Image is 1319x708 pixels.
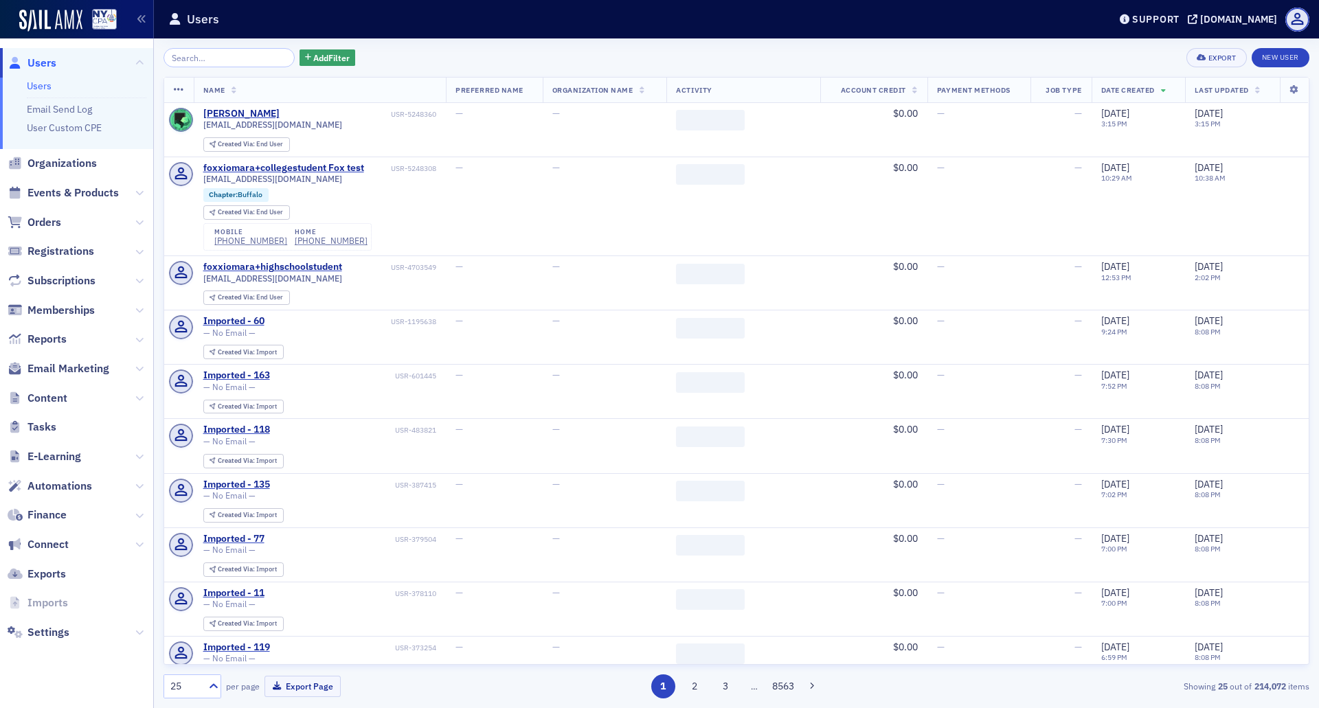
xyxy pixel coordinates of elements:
[203,328,256,338] span: — No Email —
[1195,161,1223,174] span: [DATE]
[893,260,918,273] span: $0.00
[218,512,277,519] div: Import
[203,653,256,663] span: — No Email —
[27,273,95,288] span: Subscriptions
[226,680,260,692] label: per page
[203,533,264,545] div: Imported - 77
[203,424,270,436] a: Imported - 118
[1252,680,1288,692] strong: 214,072
[1195,435,1221,445] time: 8:08 PM
[676,164,745,185] span: ‌
[272,643,436,652] div: USR-373254
[8,391,67,406] a: Content
[714,674,738,698] button: 3
[676,110,745,130] span: ‌
[295,236,368,246] div: [PHONE_NUMBER]
[1074,260,1082,273] span: —
[552,478,560,490] span: —
[214,228,287,236] div: mobile
[203,641,270,654] a: Imported - 119
[893,532,918,545] span: $0.00
[1195,586,1223,599] span: [DATE]
[1188,14,1282,24] button: [DOMAIN_NAME]
[552,641,560,653] span: —
[893,161,918,174] span: $0.00
[1101,107,1129,119] span: [DATE]
[272,426,436,435] div: USR-483821
[300,49,356,67] button: AddFilter
[1195,85,1248,95] span: Last Updated
[27,595,68,610] span: Imports
[27,185,119,201] span: Events & Products
[27,537,69,552] span: Connect
[1101,161,1129,174] span: [DATE]
[218,209,283,216] div: End User
[552,532,560,545] span: —
[937,315,945,327] span: —
[218,293,256,301] span: Created Via :
[1074,161,1082,174] span: —
[27,244,94,259] span: Registrations
[27,567,66,582] span: Exports
[1195,532,1223,545] span: [DATE]
[203,205,290,220] div: Created Via: End User
[27,449,81,464] span: E-Learning
[1195,598,1221,608] time: 8:08 PM
[203,261,342,273] div: foxxiomara+highschoolstudent
[187,11,219,27] h1: Users
[203,479,270,491] a: Imported - 135
[937,641,945,653] span: —
[455,478,463,490] span: —
[203,599,256,609] span: — No Email —
[203,436,256,446] span: — No Email —
[218,294,283,301] div: End User
[1195,641,1223,653] span: [DATE]
[209,190,238,199] span: Chapter :
[455,532,463,545] span: —
[19,10,82,32] a: SailAMX
[1195,478,1223,490] span: [DATE]
[937,423,945,435] span: —
[1101,381,1127,391] time: 7:52 PM
[1074,532,1082,545] span: —
[27,507,67,523] span: Finance
[1195,273,1221,282] time: 2:02 PM
[1101,641,1129,653] span: [DATE]
[676,643,745,664] span: ‌
[1101,119,1127,128] time: 3:15 PM
[455,423,463,435] span: —
[218,510,256,519] span: Created Via :
[455,85,523,95] span: Preferred Name
[455,369,463,381] span: —
[1195,490,1221,499] time: 8:08 PM
[27,122,102,134] a: User Custom CPE
[214,236,287,246] div: [PHONE_NUMBER]
[203,369,270,382] a: Imported - 163
[267,317,436,326] div: USR-1195638
[455,586,463,599] span: —
[771,674,796,698] button: 8563
[203,315,264,328] div: Imported - 60
[218,141,283,148] div: End User
[937,85,1011,95] span: Payment Methods
[203,545,256,555] span: — No Email —
[218,619,256,628] span: Created Via :
[313,52,350,64] span: Add Filter
[272,372,436,380] div: USR-601445
[1195,260,1223,273] span: [DATE]
[344,263,436,272] div: USR-4703549
[1074,641,1082,653] span: —
[203,290,290,305] div: Created Via: End User
[8,56,56,71] a: Users
[8,479,92,494] a: Automations
[1195,315,1223,327] span: [DATE]
[8,185,119,201] a: Events & Products
[170,679,201,694] div: 25
[1195,119,1221,128] time: 3:15 PM
[1195,107,1223,119] span: [DATE]
[1074,107,1082,119] span: —
[893,586,918,599] span: $0.00
[1252,48,1309,67] a: New User
[455,315,463,327] span: —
